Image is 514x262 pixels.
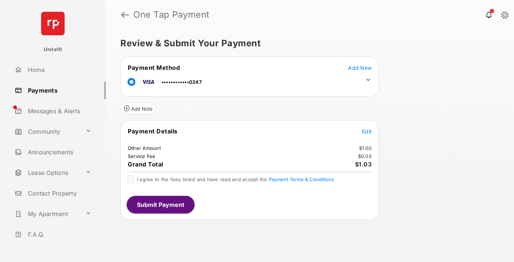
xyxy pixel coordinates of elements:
button: Add New [348,64,372,71]
button: Add Note [120,103,156,114]
a: My Apartment [12,205,83,223]
img: svg+xml;base64,PHN2ZyB4bWxucz0iaHR0cDovL3d3dy53My5vcmcvMjAwMC9zdmciIHdpZHRoPSI2NCIgaGVpZ2h0PSI2NC... [41,12,65,35]
span: Add New [348,65,372,71]
span: Payment Method [128,64,180,71]
button: I agree to the fees listed and have read and accept the [269,176,334,182]
button: Edit [362,128,372,135]
td: Service Fee [127,153,156,159]
span: ••••••••••••0247 [162,79,202,85]
td: Other Amount [127,145,161,151]
span: Grand Total [128,161,163,168]
span: $1.03 [355,161,372,168]
span: Edit [362,128,372,134]
a: Community [12,123,83,140]
span: I agree to the fees listed and have read and accept the [137,176,334,182]
a: Home [12,61,106,79]
strong: One Tap Payment [133,10,210,19]
a: Payments [12,82,106,99]
h5: Review & Submit Your Payment [120,39,493,48]
a: Lease Options [12,164,83,182]
a: Contact Property [12,184,106,202]
p: Unita10 [44,46,62,53]
a: Announcements [12,143,106,161]
button: Submit Payment [127,196,195,213]
span: Payment Details [128,128,178,135]
td: $1.00 [359,145,372,151]
a: F.A.Q. [12,226,106,243]
td: $0.03 [358,153,372,159]
a: Messages & Alerts [12,102,106,120]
